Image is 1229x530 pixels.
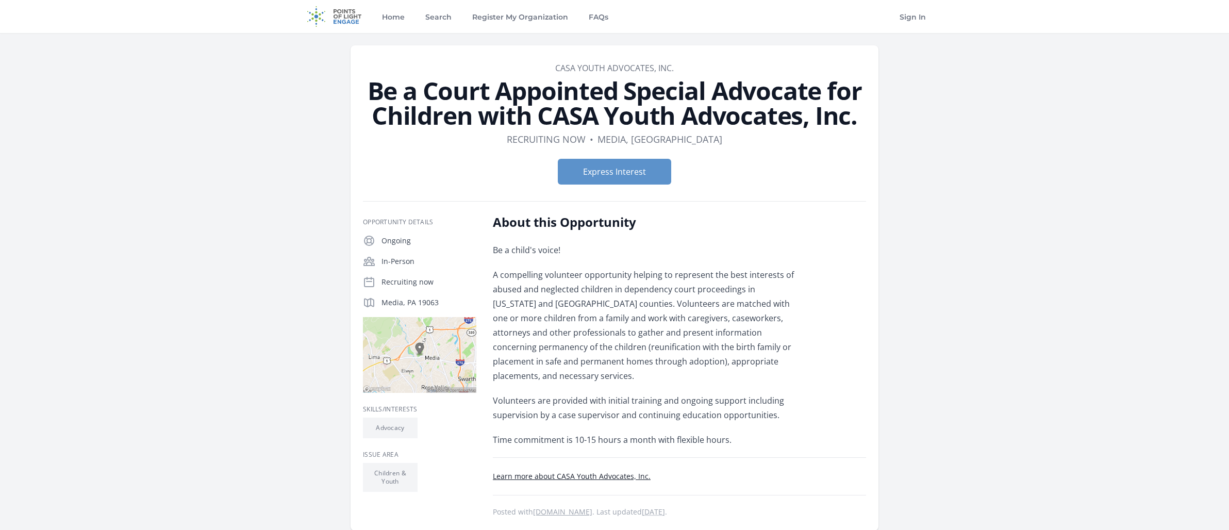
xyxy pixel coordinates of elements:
[363,405,476,413] h3: Skills/Interests
[507,132,586,146] dd: Recruiting now
[590,132,593,146] div: •
[381,297,476,308] p: Media, PA 19063
[493,268,794,383] p: A compelling volunteer opportunity helping to represent the best interests of abused and neglecte...
[493,393,794,422] p: Volunteers are provided with initial training and ongoing support including supervision by a case...
[493,471,651,481] a: Learn more about CASA Youth Advocates, Inc.
[381,236,476,246] p: Ongoing
[363,463,418,492] li: Children & Youth
[363,418,418,438] li: Advocacy
[555,62,674,74] a: CASA Youth Advocates, Inc.
[363,218,476,226] h3: Opportunity Details
[493,243,794,257] p: Be a child's voice!
[363,451,476,459] h3: Issue area
[493,433,794,447] p: Time commitment is 10-15 hours a month with flexible hours.
[381,256,476,267] p: In-Person
[493,214,794,230] h2: About this Opportunity
[381,277,476,287] p: Recruiting now
[597,132,722,146] dd: Media, [GEOGRAPHIC_DATA]
[558,159,671,185] button: Express Interest
[642,507,665,517] abbr: Wed, Sep 24, 2025 3:44 PM
[363,317,476,393] img: Map
[363,78,866,128] h1: Be a Court Appointed Special Advocate for Children with CASA Youth Advocates, Inc.
[533,507,592,517] a: [DOMAIN_NAME]
[493,508,866,516] p: Posted with . Last updated .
